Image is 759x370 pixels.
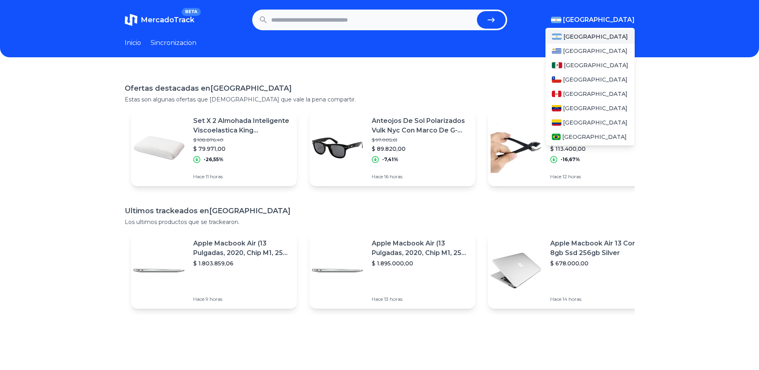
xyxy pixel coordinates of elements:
p: $ 1.895.000,00 [372,259,469,267]
a: Featured imageAnteojos De Sol Polarizados Vulk Nyc Con Marco De G-flex Color Negro Brillante, Len... [310,110,475,186]
p: -7,41% [382,156,398,163]
a: Uruguay[GEOGRAPHIC_DATA] [545,44,635,58]
img: MercadoTrack [125,14,137,26]
p: Apple Macbook Air 13 Core I5 8gb Ssd 256gb Silver [550,239,647,258]
span: [GEOGRAPHIC_DATA] [563,119,628,127]
a: Featured imageApple Macbook Air (13 Pulgadas, 2020, Chip M1, 256 Gb De Ssd, 8 Gb De Ram) - Plata$... [131,232,297,309]
h1: Ultimos trackeados en [GEOGRAPHIC_DATA] [125,205,635,216]
p: Hace 11 horas [193,173,290,180]
a: Colombia[GEOGRAPHIC_DATA] [545,115,635,130]
img: Featured image [310,120,365,176]
a: Inicio [125,38,141,48]
p: $ 113.400,00 [550,145,647,153]
img: Featured image [488,243,544,298]
span: [GEOGRAPHIC_DATA] [564,61,628,69]
a: Argentina[GEOGRAPHIC_DATA] [545,29,635,44]
a: Featured imagePodadora Lateral Oblicua Bonsai Kuikiri 210mm Acero Prof$ 136.080,00$ 113.400,00-16... [488,110,654,186]
a: MercadoTrackBETA [125,14,194,26]
img: Uruguay [552,48,561,54]
img: Argentina [551,17,561,23]
p: Set X 2 Almohada Inteligente Viscoelastica King Aromaterapia Envio Gratis [193,116,290,135]
a: Peru[GEOGRAPHIC_DATA] [545,87,635,101]
a: Venezuela[GEOGRAPHIC_DATA] [545,101,635,115]
p: $ 89.820,00 [372,145,469,153]
span: [GEOGRAPHIC_DATA] [563,90,628,98]
span: [GEOGRAPHIC_DATA] [562,133,627,141]
h1: Ofertas destacadas en [GEOGRAPHIC_DATA] [125,83,635,94]
img: Featured image [488,120,544,176]
span: [GEOGRAPHIC_DATA] [563,76,628,84]
p: $ 97.005,61 [372,137,469,143]
a: Featured imageSet X 2 Almohada Inteligente Viscoelastica King Aromaterapia Envio Gratis$ 108.876,... [131,110,297,186]
img: Featured image [131,120,187,176]
p: Hace 9 horas [193,296,290,302]
img: Chile [552,76,561,83]
p: Estas son algunas ofertas que [DEMOGRAPHIC_DATA] que vale la pena compartir. [125,95,635,103]
p: -16,67% [561,156,580,163]
p: Apple Macbook Air (13 Pulgadas, 2020, Chip M1, 256 Gb De Ssd, 8 Gb De Ram) - Plata [193,239,290,258]
img: Featured image [131,243,187,298]
img: Peru [552,91,561,97]
a: Featured imageApple Macbook Air 13 Core I5 8gb Ssd 256gb Silver$ 678.000,00Hace 14 horas [488,232,654,309]
span: [GEOGRAPHIC_DATA] [563,33,628,41]
span: MercadoTrack [141,16,194,24]
span: [GEOGRAPHIC_DATA] [563,104,628,112]
span: [GEOGRAPHIC_DATA] [563,15,635,25]
p: Hace 12 horas [550,173,647,180]
p: Hace 13 horas [372,296,469,302]
p: Anteojos De Sol Polarizados Vulk Nyc Con Marco De G-flex Color Negro Brillante, Lente Gris De Pol... [372,116,469,135]
p: Apple Macbook Air (13 Pulgadas, 2020, Chip M1, 256 Gb De Ssd, 8 Gb De Ram) - Plata [372,239,469,258]
img: Venezuela [552,105,561,111]
p: $ 79.971,00 [193,145,290,153]
p: -26,55% [204,156,224,163]
p: Hace 16 horas [372,173,469,180]
a: Featured imageApple Macbook Air (13 Pulgadas, 2020, Chip M1, 256 Gb De Ssd, 8 Gb De Ram) - Plata$... [310,232,475,309]
p: Hace 14 horas [550,296,647,302]
a: Mexico[GEOGRAPHIC_DATA] [545,58,635,72]
p: $ 678.000,00 [550,259,647,267]
p: Los ultimos productos que se trackearon. [125,218,635,226]
a: Brasil[GEOGRAPHIC_DATA] [545,130,635,144]
span: BETA [182,8,200,16]
button: [GEOGRAPHIC_DATA] [551,15,635,25]
span: [GEOGRAPHIC_DATA] [563,47,628,55]
p: $ 108.876,40 [193,137,290,143]
img: Mexico [552,62,562,68]
img: Featured image [310,243,365,298]
p: $ 1.803.859,06 [193,259,290,267]
img: Colombia [552,119,561,126]
img: Argentina [552,33,562,40]
a: Sincronizacion [151,38,196,48]
a: Chile[GEOGRAPHIC_DATA] [545,72,635,87]
img: Brasil [552,134,561,140]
